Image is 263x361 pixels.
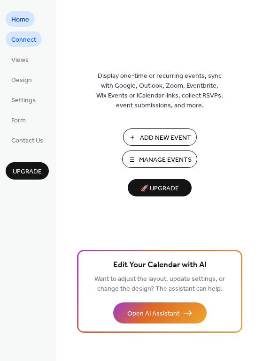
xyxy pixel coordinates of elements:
span: Settings [11,96,36,105]
a: Design [6,72,38,87]
span: Add New Event [140,133,191,143]
a: Connect [6,31,42,47]
button: Add New Event [123,128,197,146]
button: Manage Events [122,150,197,168]
button: Upgrade [6,162,49,180]
a: Home [6,11,35,27]
span: Open AI Assistant [127,309,179,319]
span: Display one-time or recurring events, sync with Google, Outlook, Zoom, Eventbrite, Wix Events or ... [96,71,223,111]
span: Views [11,55,29,65]
a: Contact Us [6,132,49,148]
span: Connect [11,35,36,45]
button: 🚀 Upgrade [128,179,192,196]
span: Design [11,75,32,85]
button: Open AI Assistant [113,302,207,323]
span: Upgrade [13,167,42,177]
span: Manage Events [139,155,192,165]
span: Want to adjust the layout, update settings, or change the design? The assistant can help. [94,273,225,295]
span: Home [11,15,29,25]
span: 🚀 Upgrade [133,182,186,195]
span: Form [11,116,26,126]
span: Edit Your Calendar with AI [113,259,207,272]
a: Form [6,112,31,128]
span: Contact Us [11,136,43,146]
a: Settings [6,92,41,107]
a: Views [6,52,34,67]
